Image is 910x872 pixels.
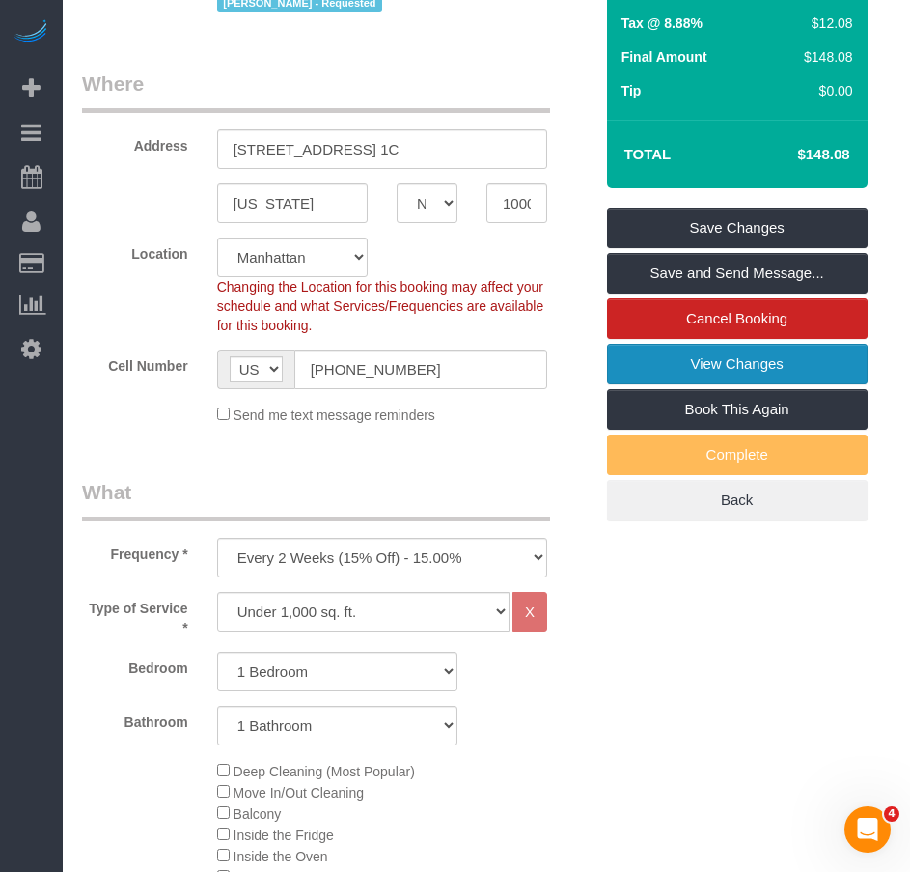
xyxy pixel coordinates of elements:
[82,478,550,521] legend: What
[624,146,672,162] strong: Total
[621,81,642,100] label: Tip
[68,350,203,376] label: Cell Number
[795,47,853,67] div: $148.08
[234,849,328,864] span: Inside the Oven
[607,389,868,430] a: Book This Again
[68,592,203,637] label: Type of Service *
[607,344,868,384] a: View Changes
[234,785,364,801] span: Move In/Out Cleaning
[294,350,547,389] input: Cell Number
[82,70,550,113] legend: Where
[68,129,203,155] label: Address
[607,208,868,248] a: Save Changes
[68,706,203,732] label: Bathroom
[607,298,868,339] a: Cancel Booking
[621,14,703,33] label: Tax @ 8.88%
[234,408,435,423] span: Send me text message reminders
[621,47,707,67] label: Final Amount
[234,828,334,843] span: Inside the Fridge
[795,14,853,33] div: $12.08
[68,538,203,564] label: Frequency *
[486,183,547,223] input: Zip Code
[234,806,282,822] span: Balcony
[217,279,544,333] span: Changing the Location for this booking may affect your schedule and what Services/Frequencies are...
[739,147,849,163] h4: $148.08
[217,183,368,223] input: City
[68,652,203,678] label: Bedroom
[795,81,853,100] div: $0.00
[607,253,868,294] a: Save and Send Message...
[12,19,50,46] img: Automaid Logo
[234,764,415,779] span: Deep Cleaning (Most Popular)
[68,238,203,264] label: Location
[844,806,891,853] iframe: Intercom live chat
[607,480,868,520] a: Back
[884,806,899,822] span: 4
